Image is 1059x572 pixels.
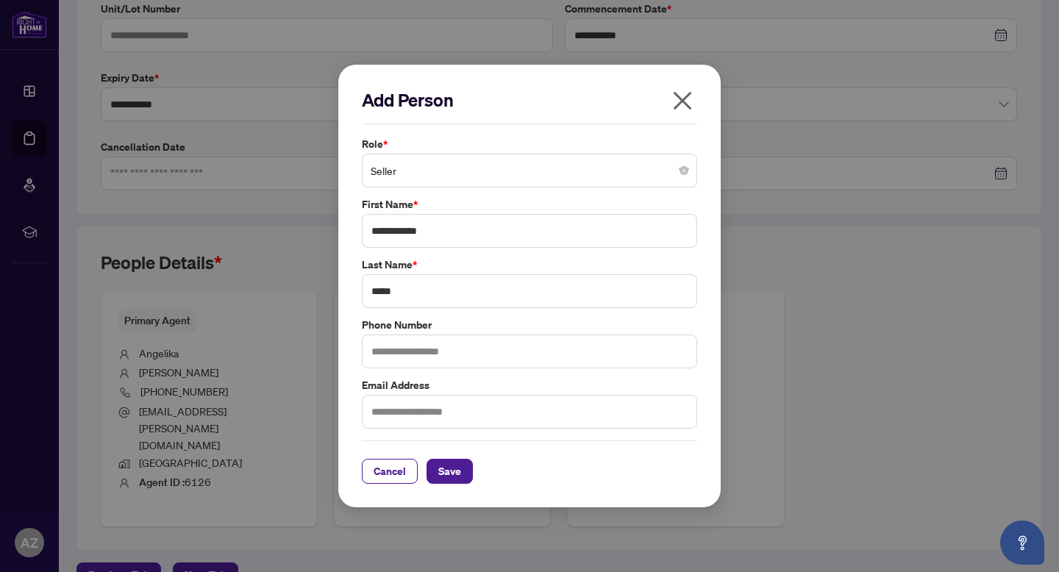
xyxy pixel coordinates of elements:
label: Email Address [362,377,697,393]
button: Open asap [1000,521,1044,565]
label: Phone Number [362,317,697,333]
label: Last Name [362,257,697,273]
label: Role [362,136,697,152]
span: Save [438,460,461,483]
button: Cancel [362,459,418,484]
span: Seller [371,157,688,185]
span: close-circle [680,166,688,175]
button: Save [427,459,473,484]
label: First Name [362,196,697,212]
h2: Add Person [362,88,697,112]
span: close [671,89,694,112]
span: Cancel [374,460,406,483]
